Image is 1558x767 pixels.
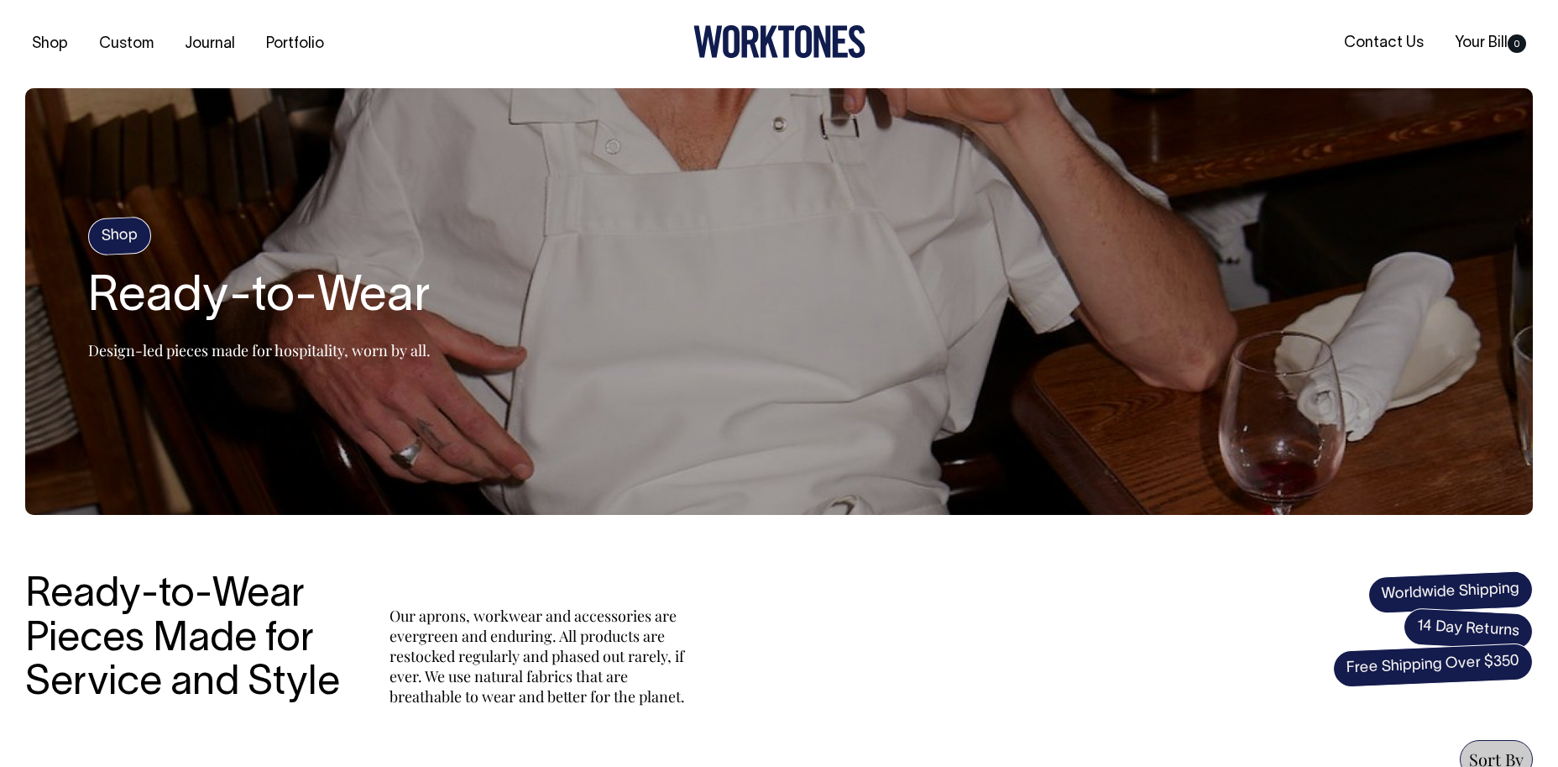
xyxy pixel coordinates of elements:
[88,271,431,325] h2: Ready-to-Wear
[1448,29,1533,57] a: Your Bill0
[389,606,692,707] p: Our aprons, workwear and accessories are evergreen and enduring. All products are restocked regul...
[259,30,331,58] a: Portfolio
[25,574,353,707] h3: Ready-to-Wear Pieces Made for Service and Style
[87,216,152,255] h4: Shop
[1337,29,1430,57] a: Contact Us
[92,30,160,58] a: Custom
[1508,34,1526,53] span: 0
[25,30,75,58] a: Shop
[1403,607,1534,651] span: 14 Day Returns
[178,30,242,58] a: Journal
[1332,643,1534,688] span: Free Shipping Over $350
[1367,570,1534,614] span: Worldwide Shipping
[88,340,431,360] p: Design-led pieces made for hospitality, worn by all.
